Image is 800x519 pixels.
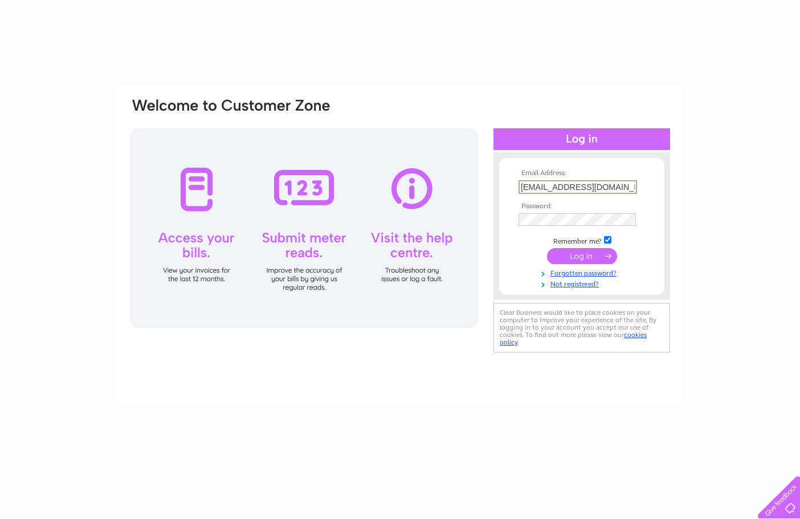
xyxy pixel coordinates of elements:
th: Password: [516,202,648,210]
td: Remember me? [516,234,648,246]
a: Not registered? [519,278,648,289]
a: cookies policy [500,331,647,346]
input: Submit [547,248,617,264]
div: Clear Business would like to place cookies on your computer to improve your experience of the sit... [493,303,670,352]
th: Email Address: [516,169,648,177]
a: Forgotten password? [519,267,648,278]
